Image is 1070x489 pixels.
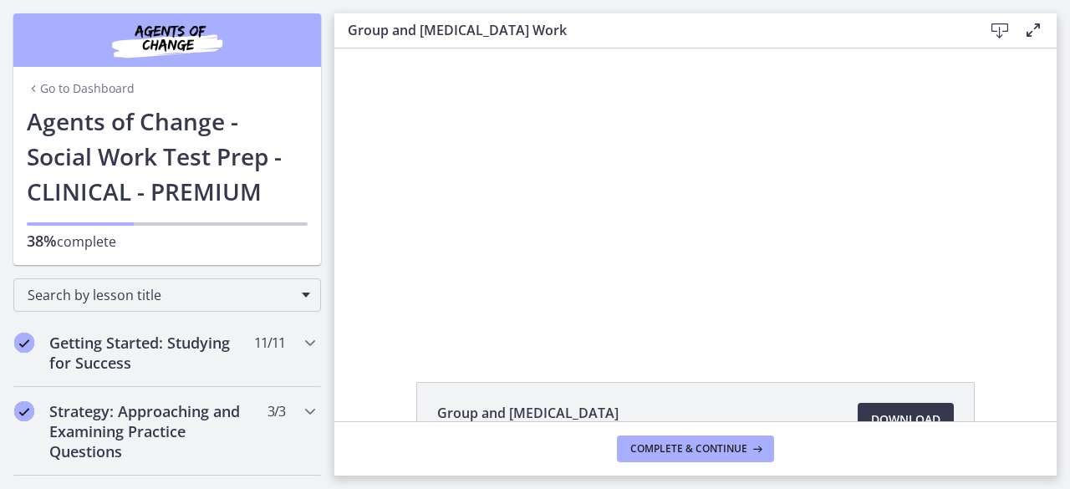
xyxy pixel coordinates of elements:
[871,410,940,430] span: Download
[437,403,619,423] span: Group and [MEDICAL_DATA]
[67,20,267,60] img: Agents of Change
[27,231,308,252] p: complete
[14,333,34,353] i: Completed
[27,80,135,97] a: Go to Dashboard
[49,401,253,461] h2: Strategy: Approaching and Examining Practice Questions
[858,403,954,436] a: Download
[28,286,293,304] span: Search by lesson title
[617,436,774,462] button: Complete & continue
[14,401,34,421] i: Completed
[334,48,1057,344] iframe: Video Lesson
[27,104,308,209] h1: Agents of Change - Social Work Test Prep - CLINICAL - PREMIUM
[630,442,747,456] span: Complete & continue
[49,333,253,373] h2: Getting Started: Studying for Success
[254,333,285,353] span: 11 / 11
[27,231,57,251] span: 38%
[348,20,956,40] h3: Group and [MEDICAL_DATA] Work
[267,401,285,421] span: 3 / 3
[13,278,321,312] div: Search by lesson title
